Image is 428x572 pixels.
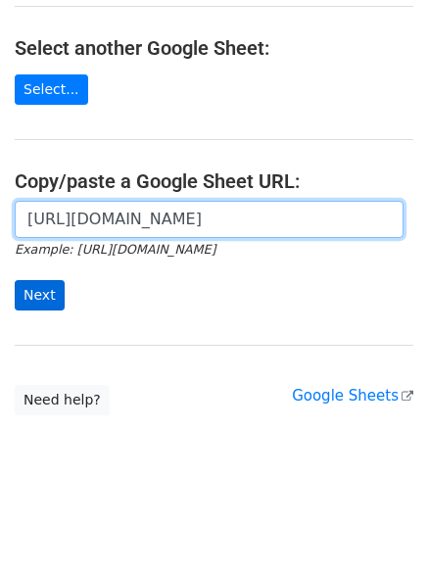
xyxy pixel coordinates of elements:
a: Need help? [15,385,110,415]
small: Example: [URL][DOMAIN_NAME] [15,242,215,257]
h4: Select another Google Sheet: [15,36,413,60]
a: Select... [15,74,88,105]
input: Paste your Google Sheet URL here [15,201,404,238]
h4: Copy/paste a Google Sheet URL: [15,169,413,193]
input: Next [15,280,65,310]
iframe: Chat Widget [330,478,428,572]
a: Google Sheets [292,387,413,405]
